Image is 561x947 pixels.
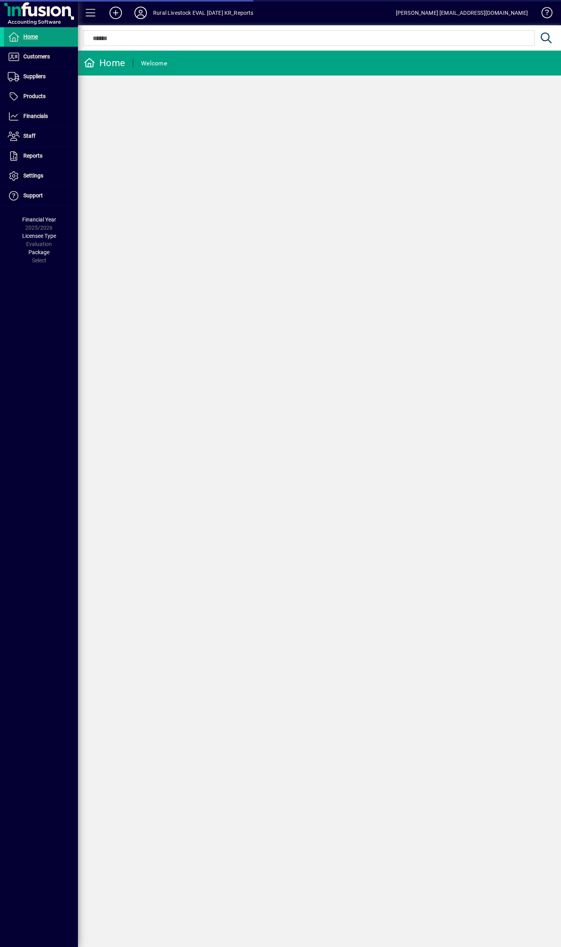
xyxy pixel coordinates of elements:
[23,153,42,159] span: Reports
[28,249,49,255] span: Package
[396,7,528,19] div: [PERSON_NAME] [EMAIL_ADDRESS][DOMAIN_NAME]
[4,107,78,126] a: Financials
[141,57,167,70] div: Welcome
[153,7,254,19] div: Rural Livestock EVAL [DATE] KR_Reports
[23,113,48,119] span: Financials
[23,192,43,199] span: Support
[4,67,78,86] a: Suppliers
[4,186,78,206] a: Support
[23,93,46,99] span: Products
[4,47,78,67] a: Customers
[23,53,50,60] span: Customers
[23,133,35,139] span: Staff
[4,127,78,146] a: Staff
[4,146,78,166] a: Reports
[536,2,551,27] a: Knowledge Base
[4,166,78,186] a: Settings
[84,57,125,69] div: Home
[22,216,56,223] span: Financial Year
[23,33,38,40] span: Home
[23,73,46,79] span: Suppliers
[4,87,78,106] a: Products
[23,172,43,179] span: Settings
[103,6,128,20] button: Add
[22,233,56,239] span: Licensee Type
[128,6,153,20] button: Profile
